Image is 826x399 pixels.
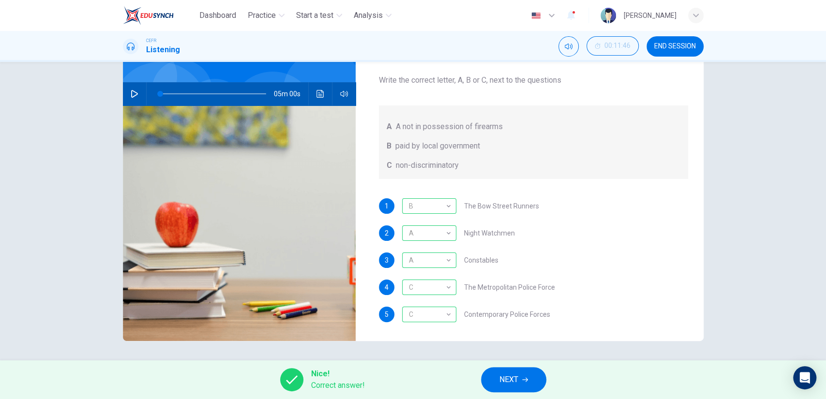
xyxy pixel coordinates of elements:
[387,160,392,171] span: C
[793,366,816,389] div: Open Intercom Messenger
[402,247,453,274] div: A
[385,257,389,264] span: 3
[385,311,389,318] span: 5
[624,10,676,21] div: [PERSON_NAME]
[402,220,453,247] div: A
[199,10,236,21] span: Dashboard
[646,36,704,57] button: END SESSION
[601,8,616,23] img: Profile picture
[387,121,392,133] span: A
[385,284,389,291] span: 4
[387,140,391,152] span: B
[354,10,383,21] span: Analysis
[123,6,174,25] img: EduSynch logo
[586,36,639,57] div: Hide
[311,368,365,380] span: Nice!
[464,230,515,236] span: Night Watchmen
[313,82,328,105] button: Click to see the audio transcription
[464,311,550,318] span: Contemporary Police Forces
[248,10,276,21] span: Practice
[146,44,180,56] h1: Listening
[530,12,542,19] img: en
[604,42,631,50] span: 00:11:46
[402,301,453,328] div: C
[146,37,156,44] span: CEFR
[481,367,546,392] button: NEXT
[586,36,639,56] button: 00:11:46
[292,7,346,24] button: Start a test
[402,274,453,301] div: C
[244,7,288,24] button: Practice
[558,36,579,57] div: Mute
[385,230,389,236] span: 2
[274,82,308,105] span: 05m 00s
[379,51,688,86] span: What does the lecturer say about the following? Write the correct letter, A, B or C, next to the ...
[464,284,555,291] span: The Metropolitan Police Force
[654,43,696,50] span: END SESSION
[385,203,389,209] span: 1
[123,105,356,341] img: Criminology Discussion
[464,257,498,264] span: Constables
[396,160,459,171] span: non-discriminatory
[395,140,480,152] span: paid by local government
[396,121,503,133] span: A not in possession of firearms
[499,373,518,386] span: NEXT
[402,192,453,220] div: B
[195,7,240,24] button: Dashboard
[350,7,395,24] button: Analysis
[123,6,196,25] a: EduSynch logo
[311,380,365,391] span: Correct answer!
[296,10,333,21] span: Start a test
[464,203,539,209] span: The Bow Street Runners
